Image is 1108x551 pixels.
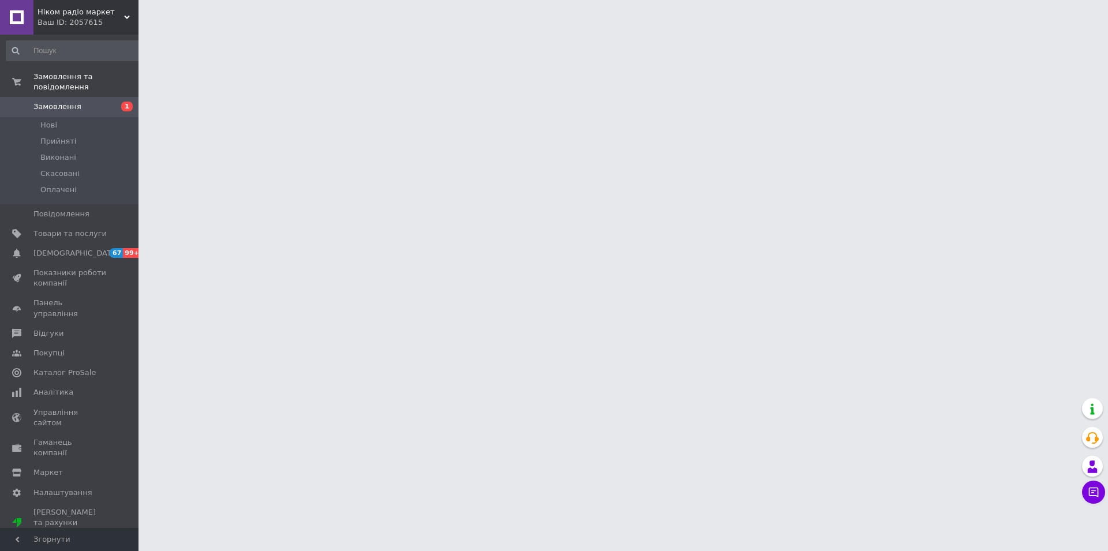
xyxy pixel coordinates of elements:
[33,437,107,458] span: Гаманець компанії
[40,120,57,130] span: Нові
[33,102,81,112] span: Замовлення
[40,185,77,195] span: Оплачені
[33,328,63,339] span: Відгуки
[33,467,63,478] span: Маркет
[6,40,143,61] input: Пошук
[38,7,124,17] span: Ніком радіо маркет
[33,209,89,219] span: Повідомлення
[33,488,92,498] span: Налаштування
[38,17,138,28] div: Ваш ID: 2057615
[121,102,133,111] span: 1
[1082,481,1105,504] button: Чат з покупцем
[40,168,80,179] span: Скасовані
[33,268,107,288] span: Показники роботи компанії
[33,368,96,378] span: Каталог ProSale
[123,248,142,258] span: 99+
[110,248,123,258] span: 67
[33,72,138,92] span: Замовлення та повідомлення
[33,507,107,539] span: [PERSON_NAME] та рахунки
[40,152,76,163] span: Виконані
[33,248,119,258] span: [DEMOGRAPHIC_DATA]
[33,407,107,428] span: Управління сайтом
[33,387,73,398] span: Аналітика
[40,136,76,147] span: Прийняті
[33,228,107,239] span: Товари та послуги
[33,298,107,318] span: Панель управління
[33,348,65,358] span: Покупці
